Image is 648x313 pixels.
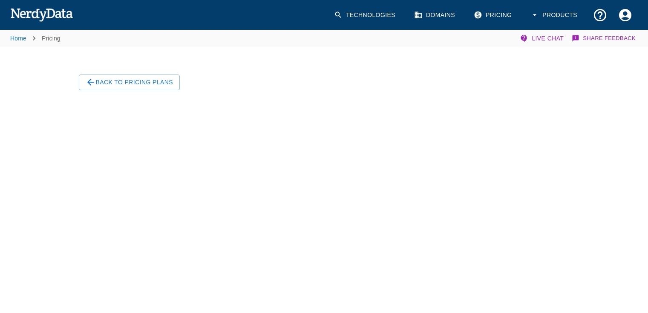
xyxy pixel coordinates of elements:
[10,35,26,42] a: Home
[613,3,638,28] button: Account Settings
[10,6,73,23] img: NerdyData.com
[469,3,518,28] a: Pricing
[329,3,402,28] a: Technologies
[525,3,584,28] button: Products
[518,30,567,47] button: Live Chat
[409,3,462,28] a: Domains
[570,30,638,47] button: Share Feedback
[42,34,60,43] p: Pricing
[79,75,180,90] button: Back To Pricing Plans
[588,3,613,28] button: Support and Documentation
[10,30,60,47] nav: breadcrumb
[605,256,638,289] iframe: Drift Widget Chat Controller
